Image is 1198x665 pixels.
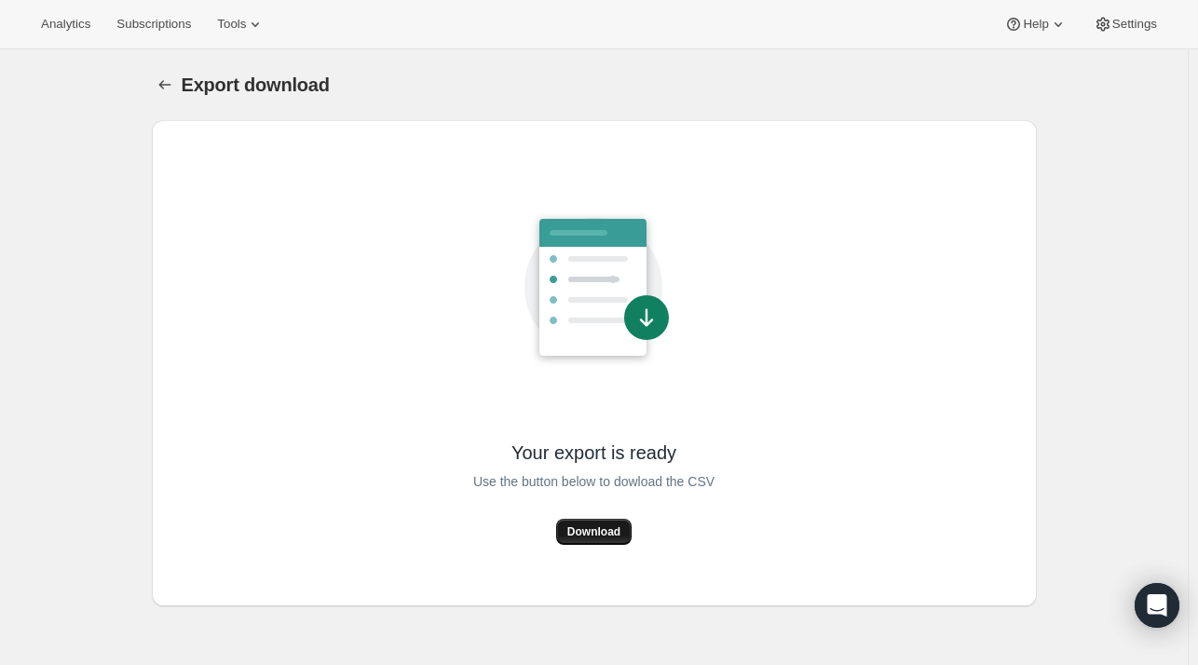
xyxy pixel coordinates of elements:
span: Tools [217,17,246,32]
span: Analytics [41,17,90,32]
span: Download [567,524,620,539]
button: Download [556,519,632,545]
span: Settings [1112,17,1157,32]
div: Open Intercom Messenger [1135,583,1179,628]
span: Help [1023,17,1048,32]
span: Use the button below to dowload the CSV [473,470,715,493]
span: Export download [182,75,330,95]
span: Your export is ready [511,441,676,465]
button: Tools [206,11,276,37]
button: Subscriptions [105,11,202,37]
span: Subscriptions [116,17,191,32]
button: Analytics [30,11,102,37]
button: Export download [152,72,178,98]
button: Settings [1082,11,1168,37]
button: Help [993,11,1078,37]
